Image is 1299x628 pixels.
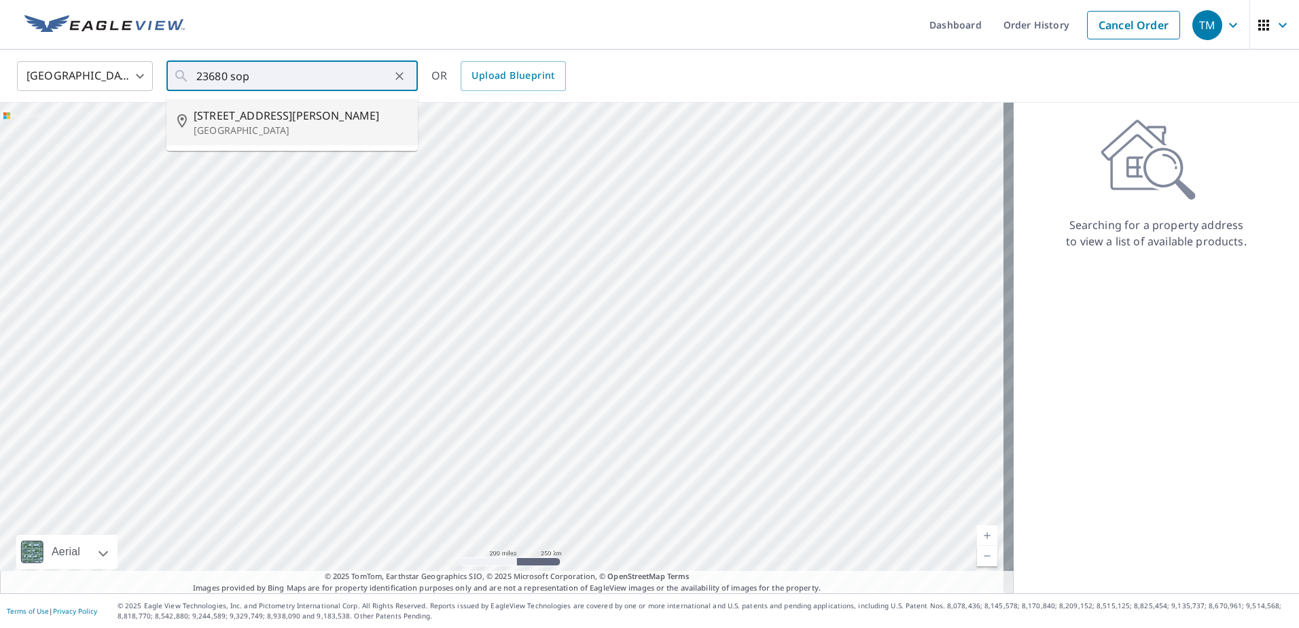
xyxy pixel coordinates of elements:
[390,67,409,86] button: Clear
[325,571,690,582] span: © 2025 TomTom, Earthstar Geographics SIO, © 2025 Microsoft Corporation, ©
[7,606,49,616] a: Terms of Use
[1065,217,1247,249] p: Searching for a property address to view a list of available products.
[977,546,997,566] a: Current Level 5, Zoom Out
[471,67,554,84] span: Upload Blueprint
[461,61,565,91] a: Upload Blueprint
[194,124,407,137] p: [GEOGRAPHIC_DATA]
[53,606,97,616] a: Privacy Policy
[977,525,997,546] a: Current Level 5, Zoom In
[431,61,566,91] div: OR
[196,57,390,95] input: Search by address or latitude-longitude
[194,107,407,124] span: [STREET_ADDRESS][PERSON_NAME]
[607,571,664,581] a: OpenStreetMap
[118,601,1292,621] p: © 2025 Eagle View Technologies, Inc. and Pictometry International Corp. All Rights Reserved. Repo...
[7,607,97,615] p: |
[16,535,118,569] div: Aerial
[1192,10,1222,40] div: TM
[17,57,153,95] div: [GEOGRAPHIC_DATA]
[24,15,185,35] img: EV Logo
[48,535,84,569] div: Aerial
[1087,11,1180,39] a: Cancel Order
[667,571,690,581] a: Terms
